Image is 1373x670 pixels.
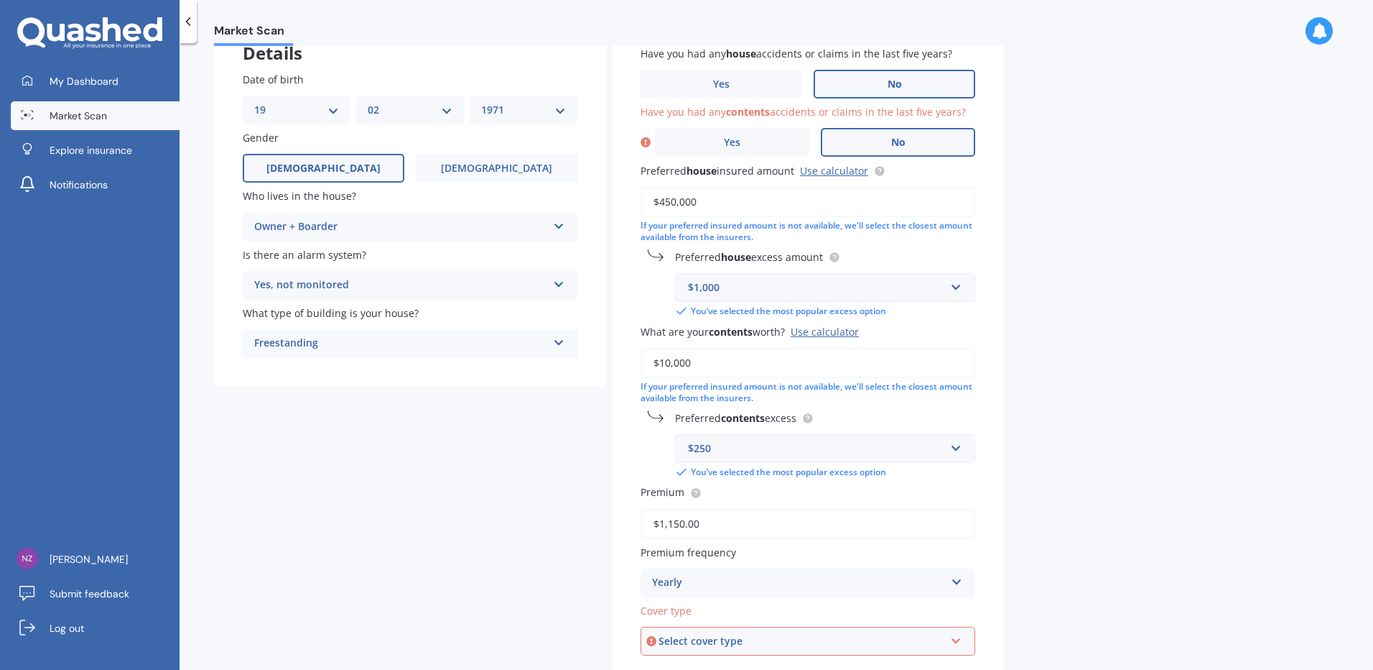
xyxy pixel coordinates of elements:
[11,170,180,199] a: Notifications
[641,486,684,500] span: Premium
[641,546,736,559] span: Premium frequency
[50,74,118,88] span: My Dashboard
[688,280,945,295] div: $1,000
[726,105,770,119] b: contents
[688,441,945,456] div: $250
[675,466,975,479] div: You’ve selected the most popular excess option
[891,137,906,149] span: No
[243,131,279,144] span: Gender
[243,306,419,320] span: What type of building is your house?
[641,105,966,119] span: Have you had any accidents or claims in the last five years?
[888,78,902,91] span: No
[721,411,765,425] b: contents
[50,552,128,566] span: [PERSON_NAME]
[50,178,108,192] span: Notifications
[641,509,975,539] input: Enter premium
[641,381,975,405] div: If your preferred insured amount is not available, we'll select the closest amount available from...
[675,305,975,318] div: You’ve selected the most popular excess option
[243,190,356,203] span: Who lives in the house?
[652,574,945,592] div: Yearly
[726,47,756,60] b: house
[800,164,868,178] a: Use calculator
[713,78,730,91] span: Yes
[11,614,180,643] a: Log out
[243,73,304,86] span: Date of birth
[50,587,129,601] span: Submit feedback
[11,579,180,608] a: Submit feedback
[658,633,944,649] div: Select cover type
[686,164,717,178] b: house
[641,47,952,60] span: Have you had any accidents or claims in the last five years?
[641,348,975,378] input: Enter amount
[214,24,293,43] span: Market Scan
[17,548,38,569] img: 00e247bf9db4501bcd457daa1cf94247
[724,137,740,149] span: Yes
[791,325,859,339] div: Use calculator
[709,325,753,339] b: contents
[441,162,552,175] span: [DEMOGRAPHIC_DATA]
[254,335,547,352] div: Freestanding
[50,143,132,157] span: Explore insurance
[254,219,547,236] div: Owner + Boarder
[254,277,547,294] div: Yes, not monitored
[675,250,823,264] span: Preferred excess amount
[641,164,794,178] span: Preferred insured amount
[641,187,975,217] input: Enter amount
[50,621,84,635] span: Log out
[641,604,692,618] span: Cover type
[266,162,381,175] span: [DEMOGRAPHIC_DATA]
[721,250,751,264] b: house
[675,411,796,425] span: Preferred excess
[641,220,975,244] div: If your preferred insured amount is not available, we'll select the closest amount available from...
[11,545,180,574] a: [PERSON_NAME]
[50,109,107,123] span: Market Scan
[11,67,180,96] a: My Dashboard
[11,101,180,130] a: Market Scan
[641,325,785,339] span: What are your worth?
[11,136,180,165] a: Explore insurance
[243,248,366,262] span: Is there an alarm system?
